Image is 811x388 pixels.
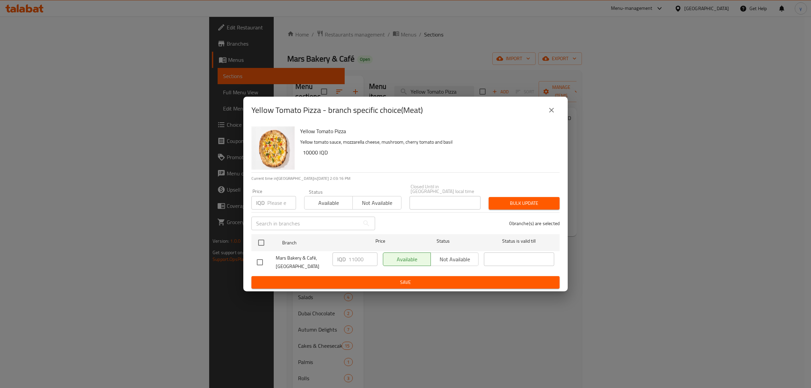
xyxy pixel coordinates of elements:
span: Status [408,237,478,245]
span: Available [307,198,350,208]
input: Please enter price [348,252,377,266]
p: IQD [256,199,265,207]
span: Branch [282,239,352,247]
p: Yellow tomato sauce, mozzarella cheese, mushroom, cherry tomato and basil [300,138,554,146]
button: Available [304,196,353,210]
input: Search in branches [251,217,360,230]
button: Bulk update [489,197,560,210]
span: Price [358,237,403,245]
h2: Yellow Tomato Pizza - branch specific choice(Meat) [251,105,423,116]
button: close [543,102,560,118]
span: Mars Bakery & Café, [GEOGRAPHIC_DATA] [276,254,327,271]
span: Save [257,278,554,287]
input: Please enter price [267,196,296,210]
h6: Yellow Tomato Pizza [300,126,554,136]
span: Bulk update [494,199,554,208]
p: 0 branche(s) are selected [509,220,560,227]
button: Not available [352,196,401,210]
span: Not available [355,198,398,208]
h6: 10000 IQD [303,148,554,157]
img: Yellow Tomato Pizza [251,126,295,170]
p: Current time in [GEOGRAPHIC_DATA] is [DATE] 2:03:16 PM [251,175,560,181]
span: Status is valid till [484,237,554,245]
p: IQD [337,255,346,263]
button: Save [251,276,560,289]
